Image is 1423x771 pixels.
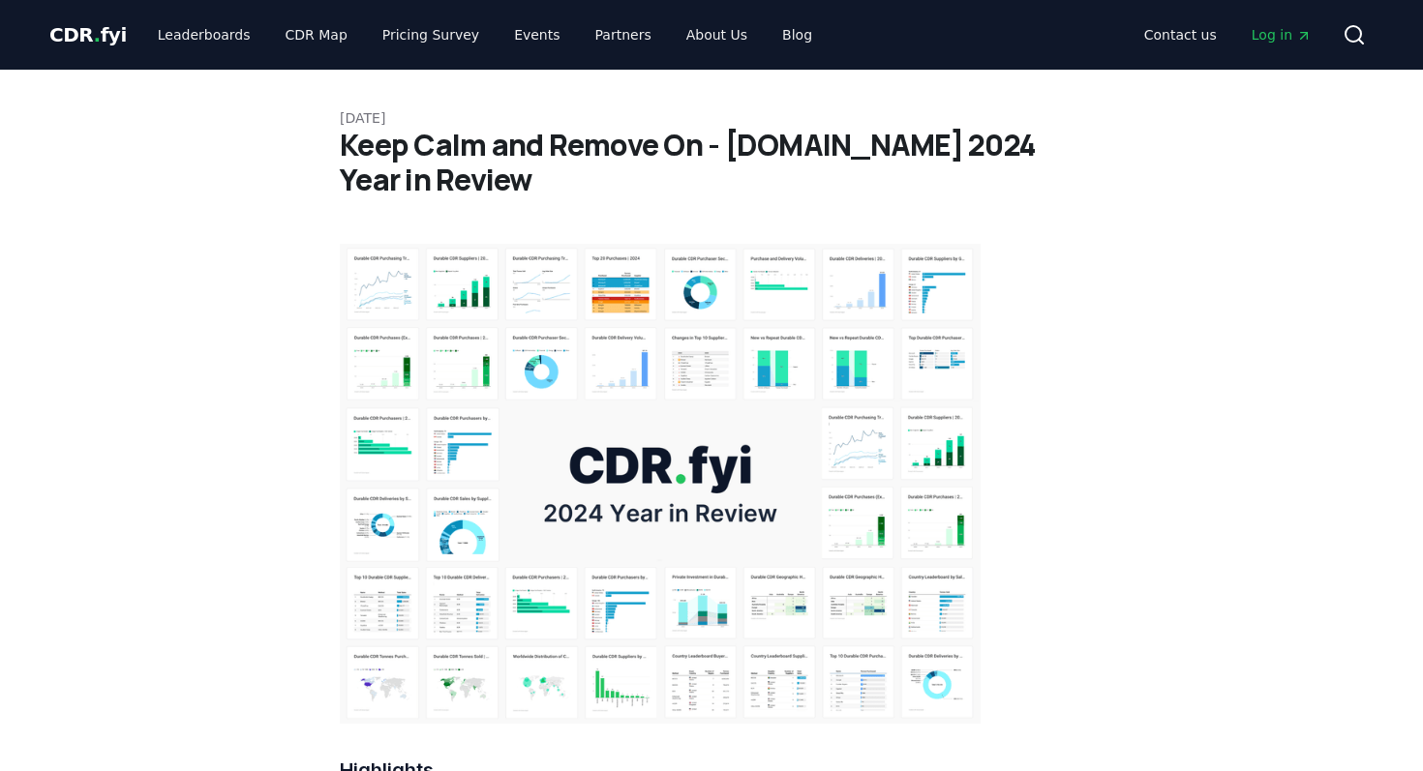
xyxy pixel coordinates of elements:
a: Partners [580,17,667,52]
span: . [94,23,101,46]
nav: Main [1129,17,1327,52]
a: About Us [671,17,763,52]
a: Leaderboards [142,17,266,52]
a: Events [499,17,575,52]
span: Log in [1252,25,1312,44]
a: Pricing Survey [367,17,495,52]
a: Contact us [1129,17,1232,52]
p: [DATE] [340,108,1083,128]
a: CDR Map [270,17,363,52]
nav: Main [142,17,828,52]
a: Blog [767,17,828,52]
img: blog post image [340,244,981,724]
span: CDR fyi [49,23,127,46]
h1: Keep Calm and Remove On - [DOMAIN_NAME] 2024 Year in Review [340,128,1083,197]
a: Log in [1236,17,1327,52]
a: CDR.fyi [49,21,127,48]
